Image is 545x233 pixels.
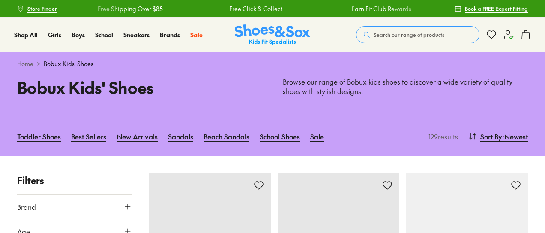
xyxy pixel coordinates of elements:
[356,26,479,43] button: Search our range of products
[204,127,249,146] a: Beach Sandals
[17,59,33,68] a: Home
[98,4,163,13] a: Free Shipping Over $85
[17,202,36,212] span: Brand
[117,127,158,146] a: New Arrivals
[190,30,203,39] a: Sale
[235,24,310,45] a: Shoes & Sox
[455,1,528,16] a: Book a FREE Expert Fitting
[168,127,193,146] a: Sandals
[17,195,132,219] button: Brand
[17,127,61,146] a: Toddler Shoes
[374,31,444,39] span: Search our range of products
[480,131,502,142] span: Sort By
[71,127,106,146] a: Best Sellers
[123,30,150,39] a: Sneakers
[310,127,324,146] a: Sale
[465,5,528,12] span: Book a FREE Expert Fitting
[351,4,411,13] a: Earn Fit Club Rewards
[17,59,528,68] div: >
[235,24,310,45] img: SNS_Logo_Responsive.svg
[468,127,528,146] button: Sort By:Newest
[72,30,85,39] a: Boys
[14,30,38,39] a: Shop All
[502,131,528,142] span: : Newest
[17,75,262,100] h1: Bobux Kids' Shoes
[229,4,282,13] a: Free Click & Collect
[95,30,113,39] a: School
[260,127,300,146] a: School Shoes
[425,131,458,142] p: 129 results
[48,30,61,39] a: Girls
[17,1,57,16] a: Store Finder
[17,173,132,188] p: Filters
[160,30,180,39] a: Brands
[44,59,93,68] span: Bobux Kids' Shoes
[27,5,57,12] span: Store Finder
[283,77,528,96] p: Browse our range of Bobux kids shoes to discover a wide variety of quality shoes with stylish des...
